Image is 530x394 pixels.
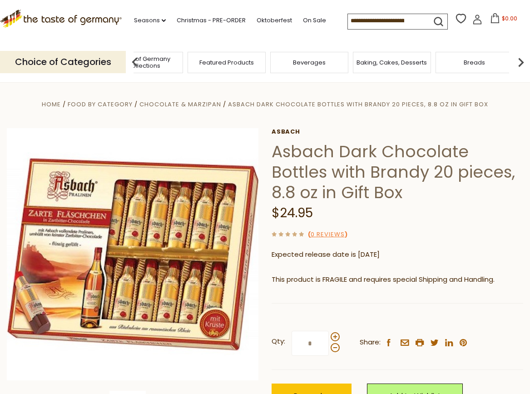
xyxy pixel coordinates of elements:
[512,53,530,71] img: next arrow
[293,59,326,66] a: Beverages
[7,128,259,380] img: Asbach Dark Chocolate Bottles with Brandy 20 pieces, 8.8 oz in Gift Box
[199,59,254,66] a: Featured Products
[108,55,180,69] a: Taste of Germany Collections
[292,331,329,356] input: Qty:
[272,336,285,347] strong: Qty:
[484,13,523,27] button: $0.00
[280,292,523,304] li: We will ship this product in heat-protective, cushioned packaging and ice during warm weather mon...
[464,59,485,66] a: Breads
[308,230,347,239] span: ( )
[357,59,427,66] a: Baking, Cakes, Desserts
[502,15,517,22] span: $0.00
[134,15,166,25] a: Seasons
[360,337,381,348] span: Share:
[139,100,221,109] a: Chocolate & Marzipan
[257,15,292,25] a: Oktoberfest
[303,15,326,25] a: On Sale
[126,53,144,71] img: previous arrow
[272,249,523,260] p: Expected release date is [DATE]
[42,100,61,109] a: Home
[272,141,523,203] h1: Asbach Dark Chocolate Bottles with Brandy 20 pieces, 8.8 oz in Gift Box
[228,100,488,109] a: Asbach Dark Chocolate Bottles with Brandy 20 pieces, 8.8 oz in Gift Box
[68,100,133,109] a: Food By Category
[177,15,246,25] a: Christmas - PRE-ORDER
[272,128,523,135] a: Asbach
[272,274,523,285] p: This product is FRAGILE and requires special Shipping and Handling.
[311,230,345,239] a: 0 Reviews
[272,204,313,222] span: $24.95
